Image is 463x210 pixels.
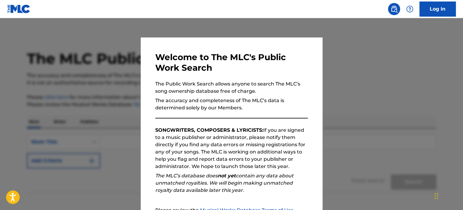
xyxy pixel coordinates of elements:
em: The MLC’s database does contain any data about unmatched royalties. We will begin making unmatche... [155,173,294,193]
img: search [390,5,398,13]
strong: SONGWRITERS, COMPOSERS & LYRICISTS: [155,127,263,133]
p: The accuracy and completeness of The MLC’s data is determined solely by our Members. [155,97,308,111]
img: help [406,5,413,13]
p: The Public Work Search allows anyone to search The MLC’s song ownership database free of charge. [155,80,308,95]
iframe: Chat Widget [433,181,463,210]
a: Log In [419,2,456,17]
h3: Welcome to The MLC's Public Work Search [155,52,308,73]
p: If you are signed to a music publisher or administrator, please notify them directly if you find ... [155,127,308,170]
strong: not yet [218,173,236,179]
div: Drag [435,187,438,205]
a: Public Search [388,3,400,15]
img: MLC Logo [7,5,31,13]
div: Help [404,3,416,15]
